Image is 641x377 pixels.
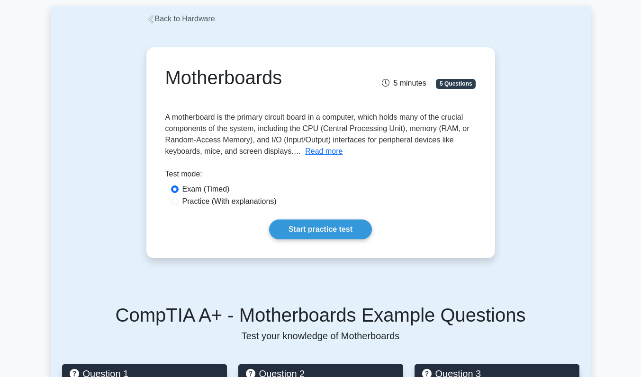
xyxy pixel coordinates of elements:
[146,15,215,23] a: Back to Hardware
[62,304,579,326] h5: CompTIA A+ - Motherboards Example Questions
[165,66,369,89] h1: Motherboards
[436,79,476,88] span: 5 Questions
[182,196,277,207] label: Practice (With explanations)
[62,330,579,342] p: Test your knowledge of Motherboards
[182,184,230,195] label: Exam (Timed)
[382,79,426,87] span: 5 minutes
[269,219,372,239] a: Start practice test
[165,168,476,184] div: Test mode:
[305,146,343,157] button: Read more
[165,113,469,155] span: A motherboard is the primary circuit board in a computer, which holds many of the crucial compone...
